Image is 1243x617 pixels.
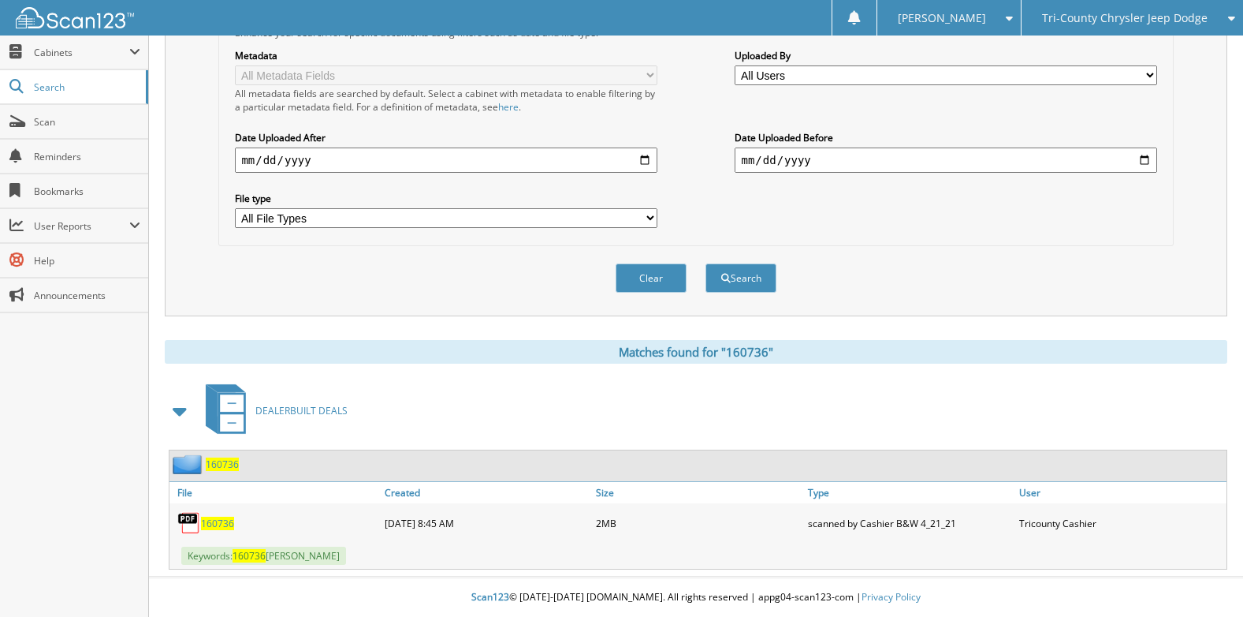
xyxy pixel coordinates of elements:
[169,482,381,503] a: File
[862,590,921,604] a: Privacy Policy
[235,131,657,144] label: Date Uploaded After
[233,549,266,563] span: 160736
[471,590,509,604] span: Scan123
[498,100,519,114] a: here
[804,507,1015,539] div: scanned by Cashier B&W 4_21_21
[34,80,138,94] span: Search
[616,264,687,293] button: Clear
[177,511,201,535] img: PDF.png
[1042,13,1208,23] span: Tri-County Chrysler Jeep Dodge
[149,578,1243,617] div: © [DATE]-[DATE] [DOMAIN_NAME]. All rights reserved | appg04-scan123-com |
[735,148,1156,173] input: end
[34,46,129,59] span: Cabinets
[206,458,239,471] a: 160736
[255,404,348,417] span: DEALERBUILT DEALS
[235,49,657,62] label: Metadata
[1015,482,1226,503] a: User
[804,482,1015,503] a: Type
[173,454,206,474] img: folder2.png
[34,254,140,267] span: Help
[592,507,803,539] div: 2MB
[165,340,1227,364] div: Matches found for "160736"
[16,7,134,28] img: scan123-logo-white.svg
[1015,507,1226,539] div: Tricounty Cashier
[381,482,592,503] a: Created
[201,517,234,530] a: 160736
[34,219,129,233] span: User Reports
[735,49,1156,62] label: Uploaded By
[34,115,140,129] span: Scan
[34,185,140,198] span: Bookmarks
[235,192,657,205] label: File type
[592,482,803,503] a: Size
[705,264,776,293] button: Search
[235,87,657,114] div: All metadata fields are searched by default. Select a cabinet with metadata to enable filtering b...
[34,150,140,163] span: Reminders
[181,547,346,565] span: Keywords: [PERSON_NAME]
[34,289,140,302] span: Announcements
[196,380,348,442] a: DEALERBUILT DEALS
[235,148,657,173] input: start
[735,131,1156,144] label: Date Uploaded Before
[1164,541,1243,617] iframe: Chat Widget
[898,13,986,23] span: [PERSON_NAME]
[381,507,592,539] div: [DATE] 8:45 AM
